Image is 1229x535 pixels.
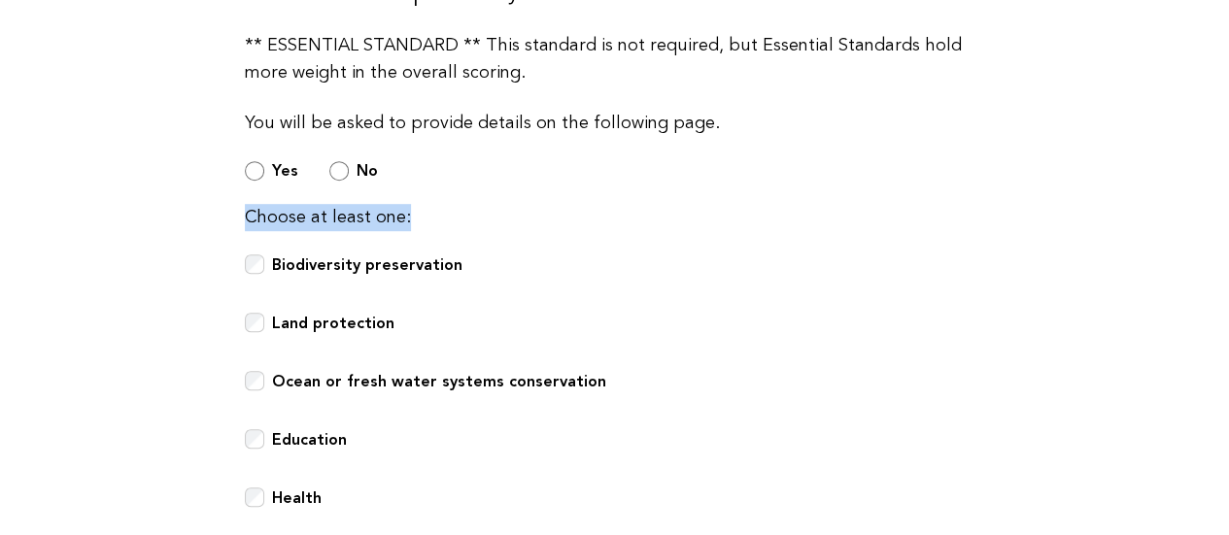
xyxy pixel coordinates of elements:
[272,161,298,180] b: Yes
[245,110,985,137] p: You will be asked to provide details on the following page.
[245,32,985,86] p: ** ESSENTIAL STANDARD ** This standard is not required, but Essential Standards hold more weight ...
[245,204,985,231] p: Choose at least one:
[272,430,347,449] b: Education
[357,161,378,180] b: No
[272,314,394,332] b: Land protection
[272,255,462,274] b: Biodiversity preservation
[272,488,322,507] b: Health
[272,372,606,390] b: Ocean or fresh water systems conservation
